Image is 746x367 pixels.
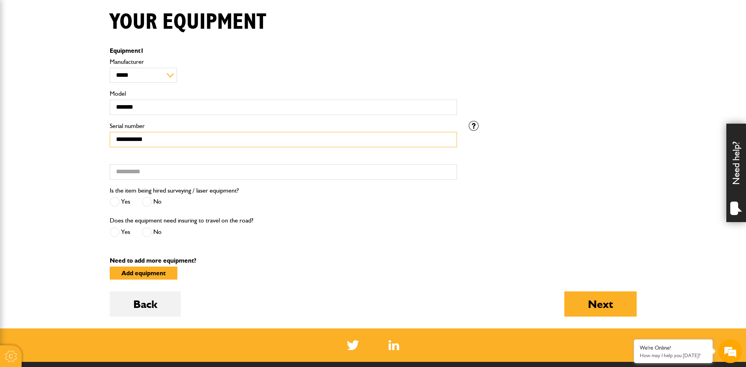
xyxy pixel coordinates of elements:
textarea: Type your message and hit 'Enter' [10,143,144,236]
span: 1 [140,47,144,54]
label: Serial number [110,123,457,129]
button: Add equipment [110,267,177,280]
label: Yes [110,227,130,237]
div: Minimize live chat window [129,4,148,23]
button: Back [110,291,181,317]
label: No [142,227,162,237]
a: LinkedIn [389,340,399,350]
input: Enter your last name [10,73,144,90]
label: Is the item being hired surveying / laser equipment? [110,187,239,194]
div: Chat with us now [41,44,132,54]
h1: Your equipment [110,9,266,35]
p: Need to add more equipment? [110,258,637,264]
label: Model [110,91,457,97]
em: Start Chat [107,243,143,253]
p: Equipment [110,48,457,54]
button: Next [564,291,637,317]
label: No [142,197,162,207]
label: Manufacturer [110,59,457,65]
input: Enter your phone number [10,119,144,137]
label: Does the equipment need insuring to travel on the road? [110,217,253,224]
img: Twitter [347,340,359,350]
img: Linked In [389,340,399,350]
div: Need help? [726,124,746,222]
p: How may I help you today? [640,352,707,358]
div: We're Online! [640,345,707,351]
label: Yes [110,197,130,207]
img: d_20077148190_company_1631870298795_20077148190 [13,44,33,55]
input: Enter your email address [10,96,144,113]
